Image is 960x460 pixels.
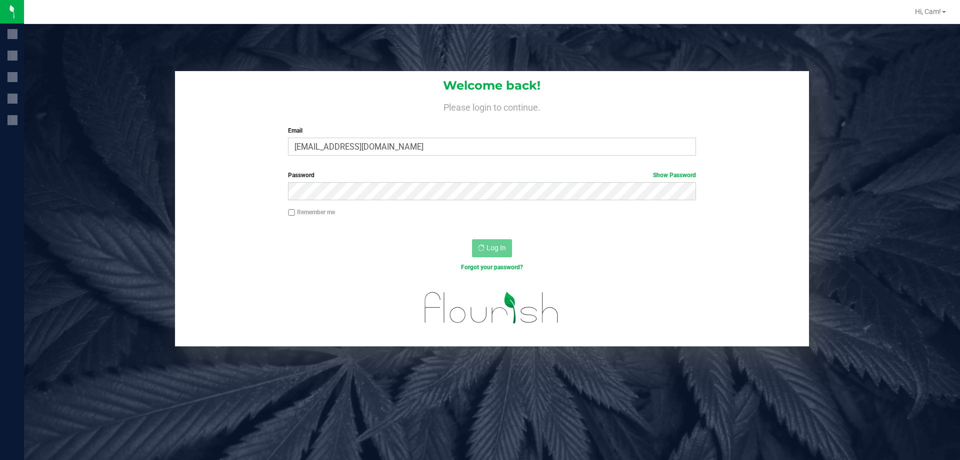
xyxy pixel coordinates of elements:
[412,282,571,333] img: flourish_logo.svg
[175,79,809,92] h1: Welcome back!
[461,264,523,271] a: Forgot your password?
[472,239,512,257] button: Log In
[175,100,809,112] h4: Please login to continue.
[288,126,695,135] label: Email
[653,172,696,179] a: Show Password
[915,8,941,16] span: Hi, Cam!
[288,172,314,179] span: Password
[486,244,506,252] span: Log In
[288,209,295,216] input: Remember me
[288,208,335,217] label: Remember me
